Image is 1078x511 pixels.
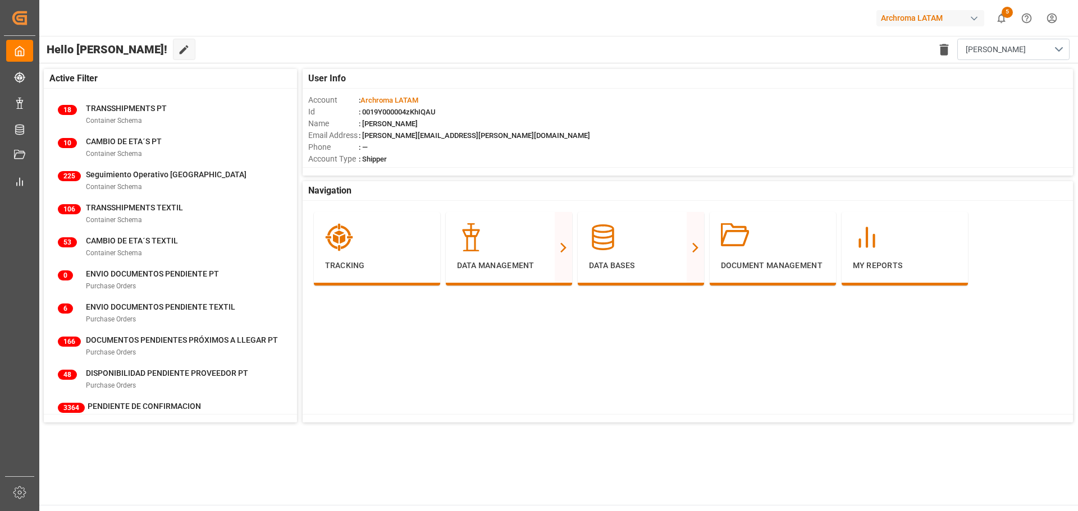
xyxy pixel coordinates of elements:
span: Phone [308,141,359,153]
span: Id [308,106,359,118]
span: CAMBIO DE ETA´S TEXTIL [86,236,178,245]
span: : 0019Y000004zKhIQAU [359,108,436,116]
span: Purchase Orders [86,348,136,356]
span: 0 [58,270,73,280]
span: DISPONIBILIDAD PENDIENTE PROVEEDOR PT [86,369,248,378]
span: Container Schema [86,249,142,257]
p: Tracking [325,260,429,271]
span: PENDIENTE DE CONFIRMACION [88,402,201,411]
span: 5 [1002,7,1013,18]
span: 3364 [58,403,85,413]
span: Container Schema [86,150,142,158]
a: 3364PENDIENTE DE CONFIRMACION [58,400,283,424]
button: open menu [957,39,1070,60]
span: 225 [58,171,81,181]
span: Navigation [308,184,351,197]
span: Container Schema [86,216,142,224]
span: ENVIO DOCUMENTOS PENDIENTE TEXTIL [86,302,235,311]
span: TRANSSHIPMENTS TEXTIL [86,203,183,212]
span: : Shipper [359,155,387,163]
span: Container Schema [86,183,142,191]
span: 166 [58,337,81,347]
span: Container Schema [86,117,142,125]
span: 10 [58,138,77,148]
a: 6ENVIO DOCUMENTOS PENDIENTE TEXTILPurchase Orders [58,301,283,325]
span: DOCUMENTOS PENDIENTES PRÓXIMOS A LLEGAR PT [86,335,278,344]
button: Help Center [1014,6,1039,31]
p: Document Management [721,260,825,271]
span: 106 [58,204,81,214]
span: : [359,96,418,104]
p: My Reports [853,260,957,271]
span: : — [359,143,368,151]
a: 0ENVIO DOCUMENTOS PENDIENTE PTPurchase Orders [58,268,283,292]
span: Purchase Orders [86,315,136,323]
a: 10CAMBIO DE ETA´S PTContainer Schema [58,136,283,159]
span: : [PERSON_NAME][EMAIL_ADDRESS][PERSON_NAME][DOMAIN_NAME] [359,131,590,140]
div: Archroma LATAM [876,10,984,26]
span: Email Address [308,130,359,141]
span: Active Filter [49,72,98,85]
span: : [PERSON_NAME] [359,119,418,128]
p: Data Bases [589,260,693,271]
span: 6 [58,303,73,314]
span: Hello [PERSON_NAME]! [47,39,167,60]
span: [PERSON_NAME] [966,44,1026,56]
button: show 5 new notifications [989,6,1014,31]
a: 106TRANSSHIPMENTS TEXTILContainer Schema [58,202,283,225]
button: Archroma LATAM [876,7,989,29]
span: User Info [308,72,346,85]
span: Seguimiento Operativo [GEOGRAPHIC_DATA] [86,170,246,179]
span: Name [308,118,359,130]
span: 53 [58,237,77,247]
p: Data Management [457,260,561,271]
a: 53CAMBIO DE ETA´S TEXTILContainer Schema [58,235,283,259]
a: 48DISPONIBILIDAD PENDIENTE PROVEEDOR PTPurchase Orders [58,367,283,391]
a: 166DOCUMENTOS PENDIENTES PRÓXIMOS A LLEGAR PTPurchase Orders [58,334,283,358]
span: 18 [58,105,77,115]
span: Purchase Orders [86,282,136,290]
span: Account [308,94,359,106]
span: Purchase Orders [86,381,136,389]
span: Account Type [308,153,359,165]
a: 225Seguimiento Operativo [GEOGRAPHIC_DATA]Container Schema [58,169,283,192]
span: 48 [58,370,77,380]
span: CAMBIO DE ETA´S PT [86,137,162,146]
span: ENVIO DOCUMENTOS PENDIENTE PT [86,269,219,278]
span: TRANSSHIPMENTS PT [86,104,167,113]
span: Archroma LATAM [360,96,418,104]
a: 18TRANSSHIPMENTS PTContainer Schema [58,103,283,126]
